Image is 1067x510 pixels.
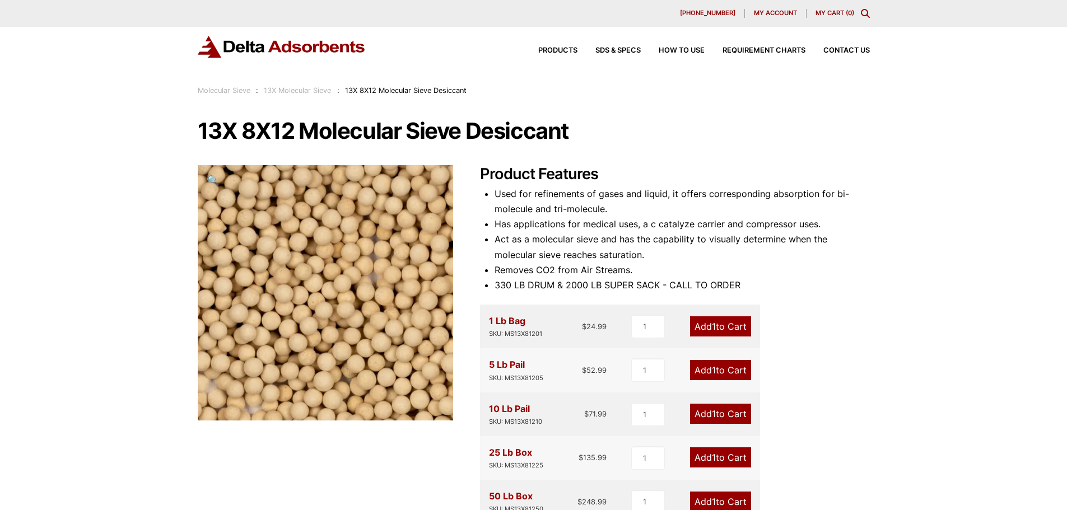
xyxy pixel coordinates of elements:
[489,445,543,471] div: 25 Lb Box
[489,314,542,339] div: 1 Lb Bag
[198,165,453,420] img: 13X 8X12 Molecular Sieve Desiccant
[659,47,705,54] span: How to Use
[198,286,453,297] a: 13X 8X12 Molecular Sieve Desiccant
[754,10,797,16] span: My account
[577,497,607,506] bdi: 248.99
[489,373,543,383] div: SKU: MS13X81205
[712,408,716,419] span: 1
[861,9,870,18] div: Toggle Modal Content
[641,47,705,54] a: How to Use
[495,263,870,278] li: Removes CO2 from Air Streams.
[712,452,716,463] span: 1
[680,10,735,16] span: [PHONE_NUMBER]
[345,86,467,95] span: 13X 8X12 Molecular Sieve Desiccant
[520,47,577,54] a: Products
[671,9,745,18] a: [PHONE_NUMBER]
[495,186,870,217] li: Used for refinements of gases and liquid, it offers corresponding absorption for bi-molecule and ...
[489,329,542,339] div: SKU: MS13X81201
[584,409,589,418] span: $
[538,47,577,54] span: Products
[489,401,542,427] div: 10 Lb Pail
[712,321,716,332] span: 1
[582,366,586,375] span: $
[582,322,607,331] bdi: 24.99
[256,86,258,95] span: :
[198,86,250,95] a: Molecular Sieve
[690,447,751,467] a: Add1to Cart
[264,86,331,95] a: 13X Molecular Sieve
[705,47,805,54] a: Requirement Charts
[823,47,870,54] span: Contact Us
[489,417,542,427] div: SKU: MS13X81210
[584,409,607,418] bdi: 71.99
[337,86,339,95] span: :
[207,174,220,186] span: 🔍
[723,47,805,54] span: Requirement Charts
[489,357,543,383] div: 5 Lb Pail
[495,217,870,232] li: Has applications for medical uses, a c catalyze carrier and compressor uses.
[198,119,870,143] h1: 13X 8X12 Molecular Sieve Desiccant
[495,232,870,262] li: Act as a molecular sieve and has the capability to visually determine when the molecular sieve re...
[582,366,607,375] bdi: 52.99
[579,453,607,462] bdi: 135.99
[690,360,751,380] a: Add1to Cart
[690,404,751,424] a: Add1to Cart
[198,165,229,196] a: View full-screen image gallery
[805,47,870,54] a: Contact Us
[489,460,543,471] div: SKU: MS13X81225
[582,322,586,331] span: $
[816,9,854,17] a: My Cart (0)
[495,278,870,293] li: 330 LB DRUM & 2000 LB SUPER SACK - CALL TO ORDER
[745,9,807,18] a: My account
[848,9,852,17] span: 0
[480,165,870,184] h2: Product Features
[579,453,583,462] span: $
[595,47,641,54] span: SDS & SPECS
[577,497,582,506] span: $
[198,36,366,58] img: Delta Adsorbents
[690,316,751,336] a: Add1to Cart
[712,496,716,507] span: 1
[712,364,716,376] span: 1
[577,47,641,54] a: SDS & SPECS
